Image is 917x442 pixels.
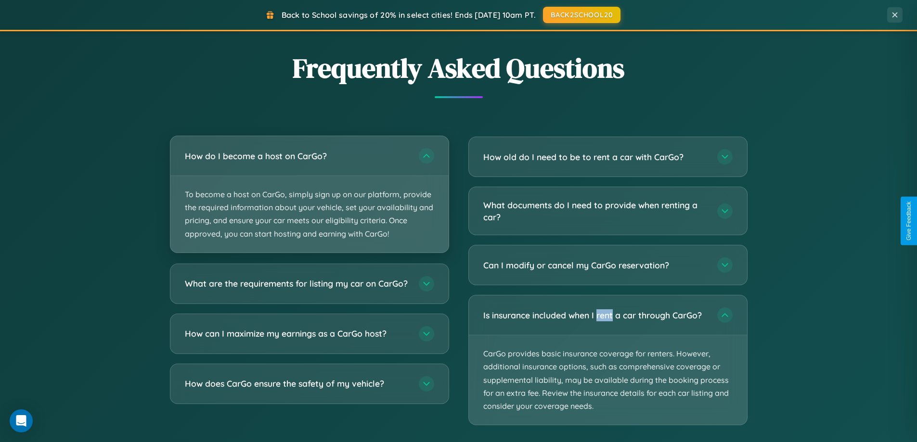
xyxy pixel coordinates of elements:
[483,151,708,163] h3: How old do I need to be to rent a car with CarGo?
[469,335,747,425] p: CarGo provides basic insurance coverage for renters. However, additional insurance options, such ...
[483,259,708,271] h3: Can I modify or cancel my CarGo reservation?
[185,328,409,340] h3: How can I maximize my earnings as a CarGo host?
[185,378,409,390] h3: How does CarGo ensure the safety of my vehicle?
[483,199,708,223] h3: What documents do I need to provide when renting a car?
[483,309,708,321] h3: Is insurance included when I rent a car through CarGo?
[170,50,748,87] h2: Frequently Asked Questions
[185,150,409,162] h3: How do I become a host on CarGo?
[170,176,449,253] p: To become a host on CarGo, simply sign up on our platform, provide the required information about...
[282,10,536,20] span: Back to School savings of 20% in select cities! Ends [DATE] 10am PT.
[905,202,912,240] div: Give Feedback
[543,7,620,23] button: BACK2SCHOOL20
[10,409,33,432] div: Open Intercom Messenger
[185,278,409,290] h3: What are the requirements for listing my car on CarGo?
